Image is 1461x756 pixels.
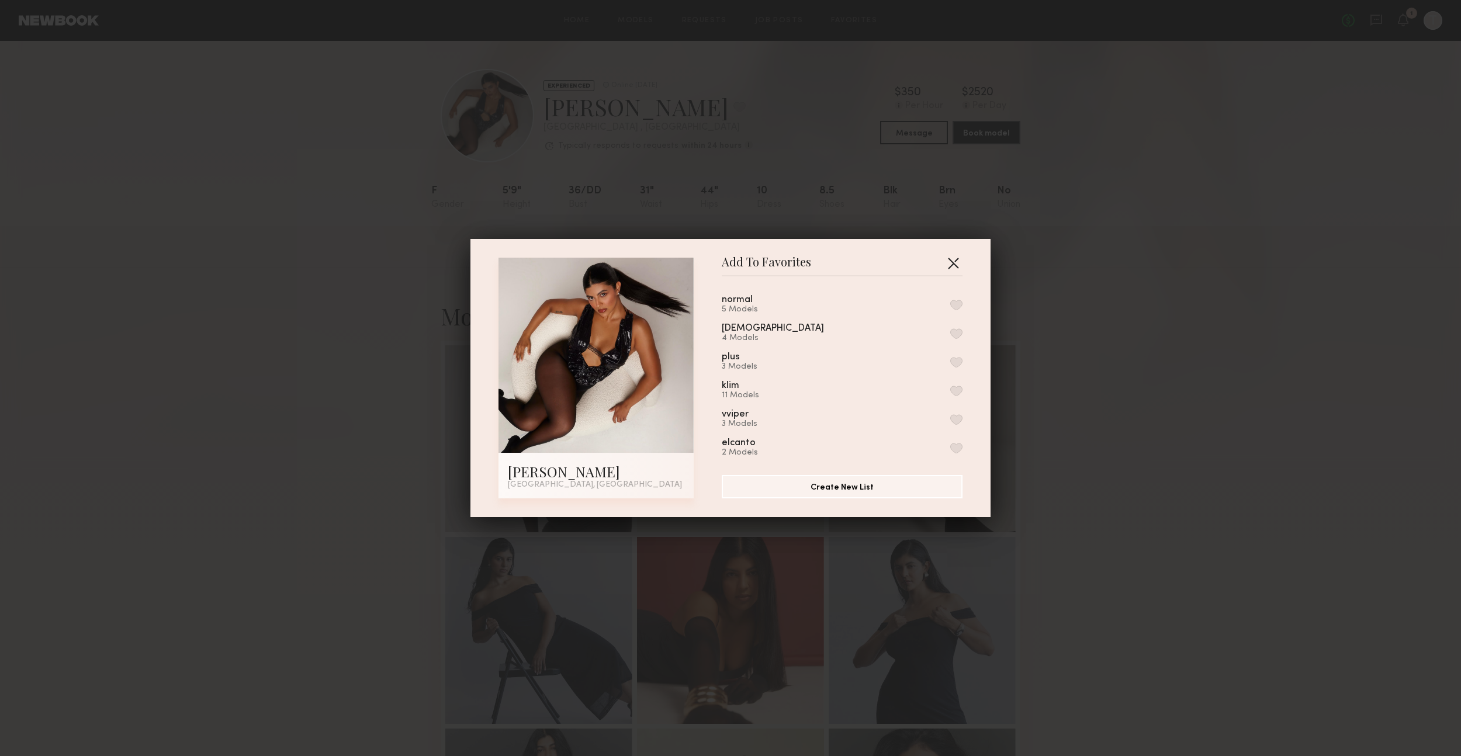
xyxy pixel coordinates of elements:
[722,410,749,419] div: vviper
[722,381,739,391] div: klim
[722,419,777,429] div: 3 Models
[722,295,753,305] div: normal
[722,475,963,498] button: Create New List
[722,362,768,372] div: 3 Models
[722,324,824,334] div: [DEMOGRAPHIC_DATA]
[722,258,811,275] span: Add To Favorites
[722,438,756,448] div: elcanto
[944,254,963,272] button: Close
[508,481,684,489] div: [GEOGRAPHIC_DATA], [GEOGRAPHIC_DATA]
[722,391,767,400] div: 11 Models
[508,462,684,481] div: [PERSON_NAME]
[722,305,781,314] div: 5 Models
[722,352,740,362] div: plus
[722,334,852,343] div: 4 Models
[722,448,784,457] div: 2 Models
